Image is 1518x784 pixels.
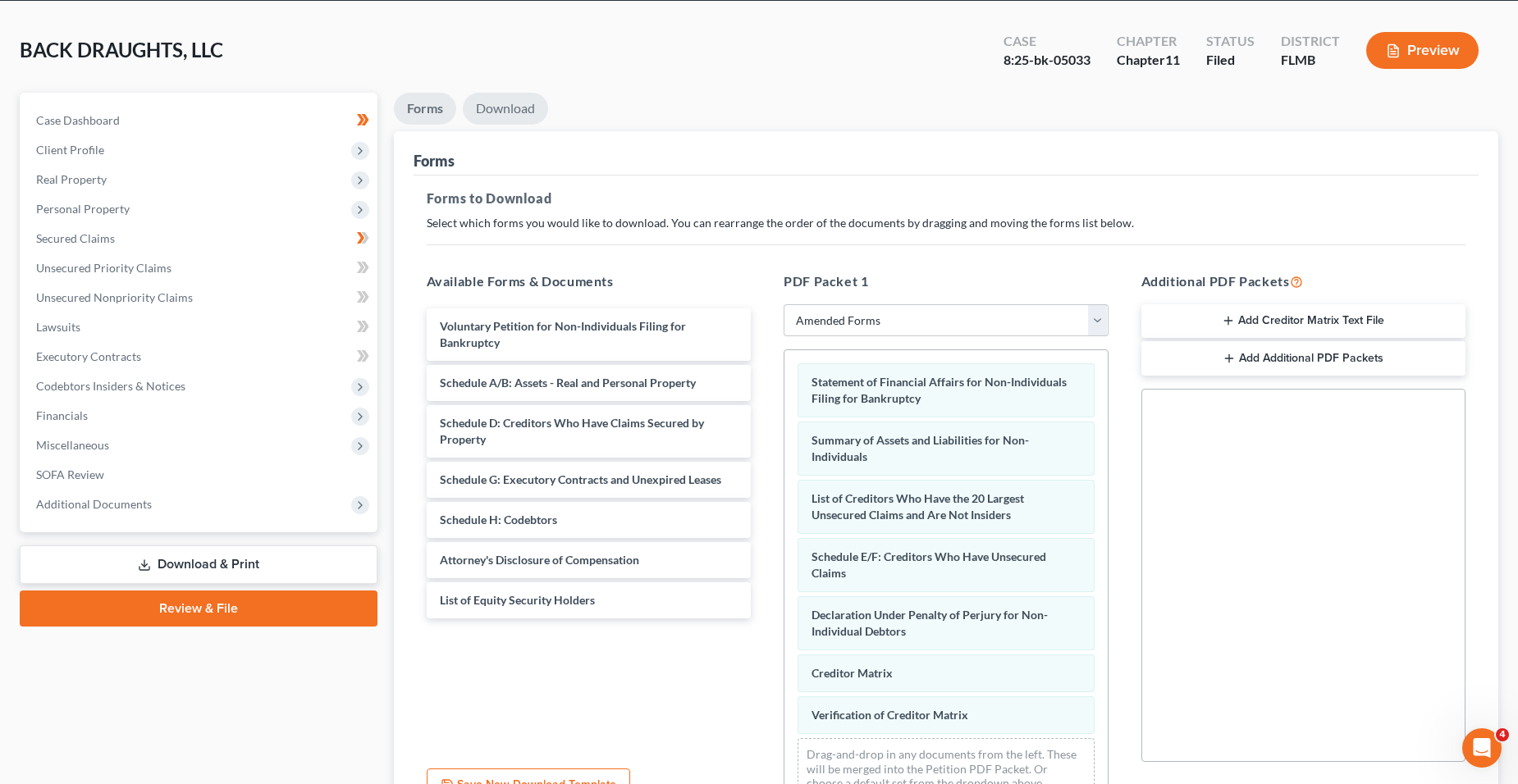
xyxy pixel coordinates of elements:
[36,497,152,511] span: Additional Documents
[13,129,269,301] div: 🚨ATTN: [GEOGRAPHIC_DATA] of [US_STATE]The court has added a new Credit Counseling Field that we n...
[80,8,186,21] h1: [PERSON_NAME]
[1004,32,1090,51] div: Case
[1462,728,1502,768] iframe: Intercom live chat
[1004,51,1090,70] div: 8:25-bk-05033
[36,438,109,452] span: Miscellaneous
[78,537,91,550] button: Upload attachment
[36,113,120,127] span: Case Dashboard
[23,224,377,253] a: Secured Claims
[257,7,288,38] button: Home
[281,531,308,557] button: Send a message…
[1117,51,1180,70] div: Chapter
[36,408,88,422] span: Financials
[36,290,193,304] span: Unsecured Nonpriority Claims
[36,143,104,157] span: Client Profile
[427,189,1466,208] h5: Forms to Download
[23,106,377,135] a: Case Dashboard
[36,261,171,275] span: Unsecured Priority Claims
[1281,32,1340,51] div: District
[26,139,234,169] b: 🚨ATTN: [GEOGRAPHIC_DATA] of [US_STATE]
[23,312,377,342] a: Lawsuits
[1141,341,1466,376] button: Add Additional PDF Packets
[1141,271,1466,291] h5: Additional PDF Packets
[36,320,80,334] span: Lawsuits
[104,537,117,550] button: Start recording
[440,472,721,486] span: Schedule G: Executory Contracts and Unexpired Leases
[414,151,455,171] div: Forms
[1206,32,1255,51] div: Status
[36,349,141,363] span: Executory Contracts
[1165,52,1180,67] span: 11
[1117,32,1180,51] div: Chapter
[36,379,185,393] span: Codebtors Insiders & Notices
[23,253,377,283] a: Unsecured Priority Claims
[14,503,314,531] textarea: Message…
[1281,51,1340,70] div: FLMB
[36,202,130,216] span: Personal Property
[11,7,42,38] button: go back
[427,271,752,291] h5: Available Forms & Documents
[23,460,377,490] a: SOFA Review
[440,376,696,390] span: Schedule A/B: Assets - Real and Personal Property
[288,7,318,36] div: Close
[394,93,456,125] a: Forms
[1206,51,1255,70] div: Filed
[80,21,112,37] p: Active
[1496,728,1509,741] span: 4
[20,545,377,584] a: Download & Print
[25,537,39,550] button: Emoji picker
[440,593,595,607] span: List of Equity Security Holders
[812,491,1024,522] span: List of Creditors Who Have the 20 Largest Unsecured Claims and Are Not Insiders
[47,9,73,35] img: Profile image for Katie
[812,608,1048,638] span: Declaration Under Penalty of Perjury for Non-Individual Debtors
[36,231,115,245] span: Secured Claims
[812,375,1067,405] span: Statement of Financial Affairs for Non-Individuals Filing for Bankruptcy
[52,537,65,550] button: Gif picker
[784,271,1109,291] h5: PDF Packet 1
[812,666,893,680] span: Creditor Matrix
[812,433,1029,463] span: Summary of Assets and Liabilities for Non-Individuals
[440,319,686,349] span: Voluntary Petition for Non-Individuals Filing for Bankruptcy
[1366,32,1479,69] button: Preview
[26,304,158,314] div: [PERSON_NAME] • 2m ago
[812,549,1046,580] span: Schedule E/F: Creditors Who Have Unsecured Claims
[440,553,639,567] span: Attorney's Disclosure of Compensation
[1141,304,1466,339] button: Add Creditor Matrix Text File
[812,708,968,722] span: Verification of Creditor Matrix
[440,513,557,526] span: Schedule H: Codebtors
[463,93,548,125] a: Download
[20,590,377,627] a: Review & File
[13,129,315,337] div: Katie says…
[26,179,256,291] div: The court has added a new Credit Counseling Field that we need to update upon filing. Please remo...
[23,283,377,312] a: Unsecured Nonpriority Claims
[440,416,704,446] span: Schedule D: Creditors Who Have Claims Secured by Property
[36,172,107,186] span: Real Property
[23,342,377,371] a: Executory Contracts
[427,215,1466,231] p: Select which forms you would like to download. You can rearrange the order of the documents by dr...
[20,38,223,62] span: BACK DRAUGHTS, LLC
[36,467,104,481] span: SOFA Review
